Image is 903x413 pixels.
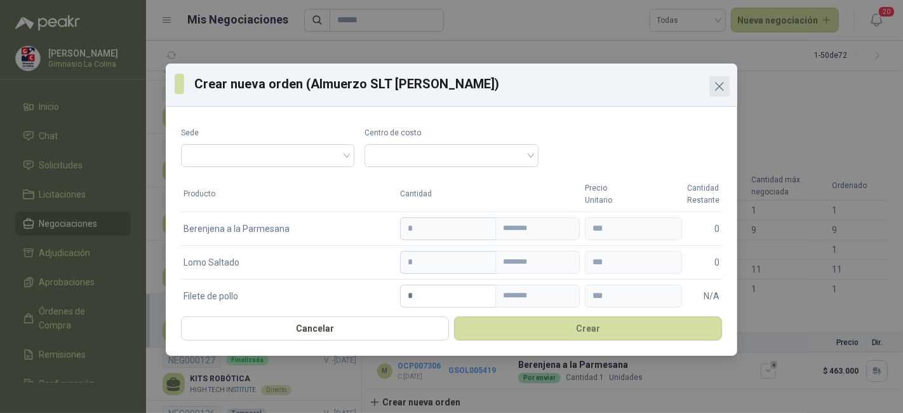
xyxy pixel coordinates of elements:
td: Cantidad [398,279,582,313]
label: Centro de costo [365,127,538,139]
td: Precio unitario [582,279,685,313]
td: Precio unitario [582,212,685,245]
button: Crear [454,316,722,341]
td: N/A [685,279,722,313]
td: Cantidad [398,245,582,279]
button: Close [709,76,730,97]
td: 0 [685,245,722,279]
th: Precio Unitario [582,177,685,212]
span: Lomo Saltado [184,255,239,269]
th: Producto [181,177,398,212]
th: Cantidad [398,177,582,212]
td: 0 [685,212,722,245]
h3: Crear nueva orden (Almuerzo SLT [PERSON_NAME]) [194,74,728,93]
label: Sede [181,127,354,139]
span: Berenjena a la Parmesana [184,222,290,236]
span: Filete de pollo [184,289,238,303]
td: Precio unitario [582,245,685,279]
td: Cantidad [398,212,582,245]
button: Cancelar [181,316,449,341]
th: Cantidad Restante [685,177,722,212]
